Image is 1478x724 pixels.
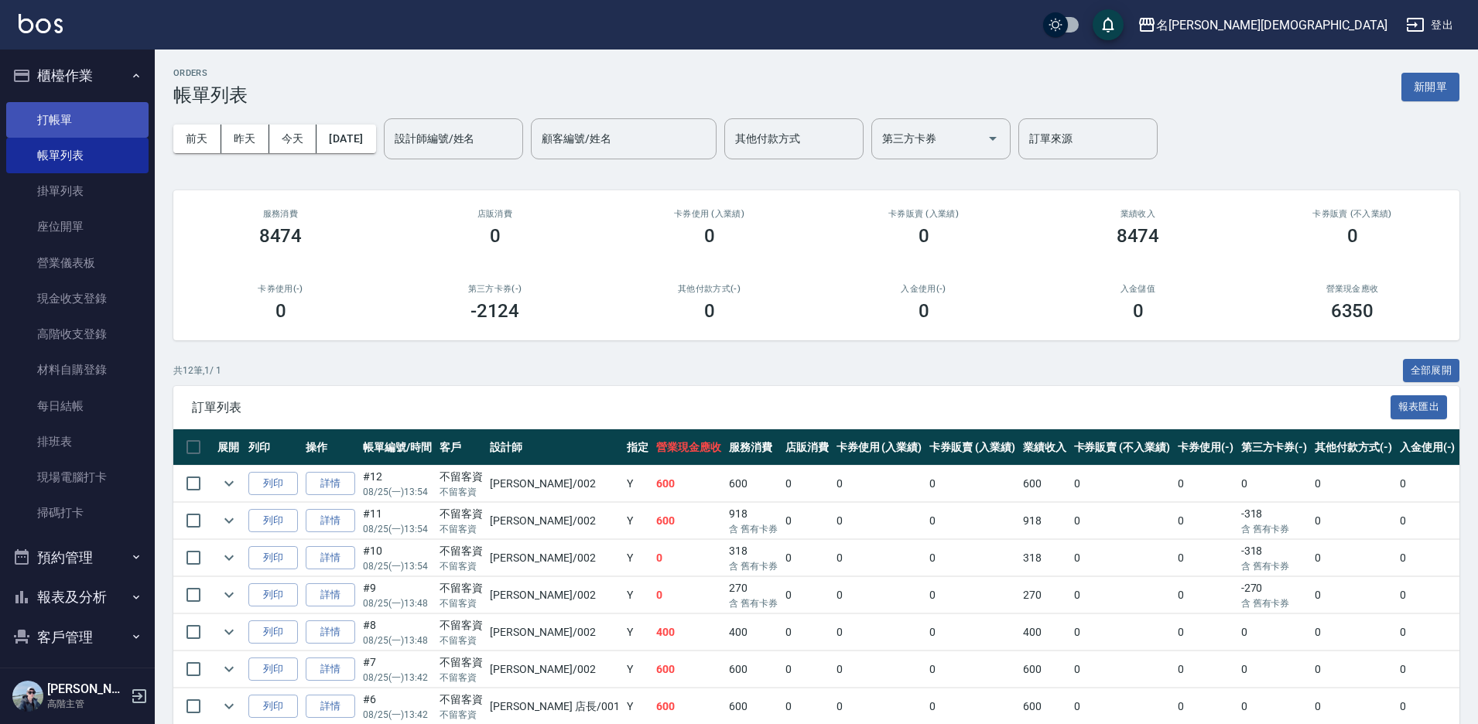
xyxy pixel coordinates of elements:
div: 不留客資 [440,469,483,485]
td: 0 [925,614,1019,651]
button: 新開單 [1401,73,1459,101]
div: 不留客資 [440,617,483,633]
p: 共 12 筆, 1 / 1 [173,364,221,377]
td: 0 [1237,614,1312,651]
h3: 8474 [259,225,303,247]
button: 登出 [1400,11,1459,39]
h2: 入金儲值 [1049,284,1227,294]
button: expand row [217,472,241,495]
h3: 8474 [1117,225,1160,247]
td: [PERSON_NAME] /002 [486,577,623,613]
td: 0 [1396,651,1459,688]
td: 0 [1311,651,1396,688]
th: 客戶 [436,429,487,466]
p: 不留客資 [440,559,483,573]
button: 列印 [248,546,298,570]
th: 卡券使用(-) [1174,429,1237,466]
td: 318 [725,540,782,576]
td: 0 [782,466,833,502]
a: 詳情 [306,695,355,719]
h3: 0 [919,300,929,322]
a: 材料自購登錄 [6,352,149,388]
p: 不留客資 [440,633,483,647]
button: expand row [217,509,241,532]
td: Y [623,540,652,576]
h3: 0 [704,225,715,247]
td: 0 [1311,614,1396,651]
p: 高階主管 [47,697,126,711]
td: #9 [359,577,436,613]
div: 名[PERSON_NAME][DEMOGRAPHIC_DATA] [1156,15,1387,35]
h3: 0 [490,225,501,247]
h3: -2124 [470,300,520,322]
p: 08/25 (一) 13:42 [363,708,432,722]
td: 0 [925,651,1019,688]
td: 0 [1237,466,1312,502]
td: 600 [652,466,725,502]
button: save [1093,9,1124,40]
p: 不留客資 [440,485,483,499]
td: [PERSON_NAME] /002 [486,651,623,688]
h2: 店販消費 [406,209,583,219]
td: 270 [1019,577,1070,613]
td: 0 [1396,577,1459,613]
button: 列印 [248,583,298,607]
h2: 其他付款方式(-) [621,284,798,294]
td: 0 [1174,503,1237,539]
td: 0 [1070,651,1174,688]
th: 操作 [302,429,359,466]
img: Logo [19,14,63,33]
a: 現場電腦打卡 [6,459,149,495]
div: 不留客資 [440,692,483,708]
button: expand row [217,583,241,606]
button: 列印 [248,472,298,496]
td: 0 [782,540,833,576]
button: 列印 [248,509,298,533]
h3: 6350 [1331,300,1374,322]
button: 名[PERSON_NAME][DEMOGRAPHIC_DATA] [1131,9,1394,41]
h2: 營業現金應收 [1264,284,1441,294]
h3: 帳單列表 [173,84,248,106]
td: 600 [1019,651,1070,688]
a: 詳情 [306,583,355,607]
td: Y [623,614,652,651]
a: 掛單列表 [6,173,149,209]
th: 展開 [214,429,245,466]
td: 0 [925,466,1019,502]
th: 第三方卡券(-) [1237,429,1312,466]
a: 報表匯出 [1391,399,1448,414]
p: 08/25 (一) 13:48 [363,633,432,647]
h2: 卡券販賣 (不入業績) [1264,209,1441,219]
p: 不留客資 [440,708,483,722]
td: 400 [1019,614,1070,651]
h3: 0 [919,225,929,247]
h2: ORDERS [173,68,248,78]
td: 0 [1396,540,1459,576]
td: 400 [652,614,725,651]
div: 不留客資 [440,506,483,522]
td: 600 [652,503,725,539]
a: 詳情 [306,620,355,644]
img: Person [12,681,43,712]
button: Open [980,126,1005,151]
p: 08/25 (一) 13:42 [363,671,432,685]
td: 0 [1237,651,1312,688]
div: 不留客資 [440,654,483,671]
h3: 服務消費 [192,209,369,219]
th: 設計師 [486,429,623,466]
td: 400 [725,614,782,651]
p: 含 舊有卡券 [729,522,778,536]
td: 0 [1311,466,1396,502]
h2: 入金使用(-) [835,284,1012,294]
td: 0 [925,577,1019,613]
td: 0 [782,577,833,613]
button: 櫃檯作業 [6,56,149,96]
th: 服務消費 [725,429,782,466]
button: 今天 [269,125,317,153]
td: 600 [1019,466,1070,502]
td: 0 [782,651,833,688]
td: 0 [1174,466,1237,502]
p: 08/25 (一) 13:54 [363,485,432,499]
p: 不留客資 [440,522,483,536]
td: 0 [1311,503,1396,539]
